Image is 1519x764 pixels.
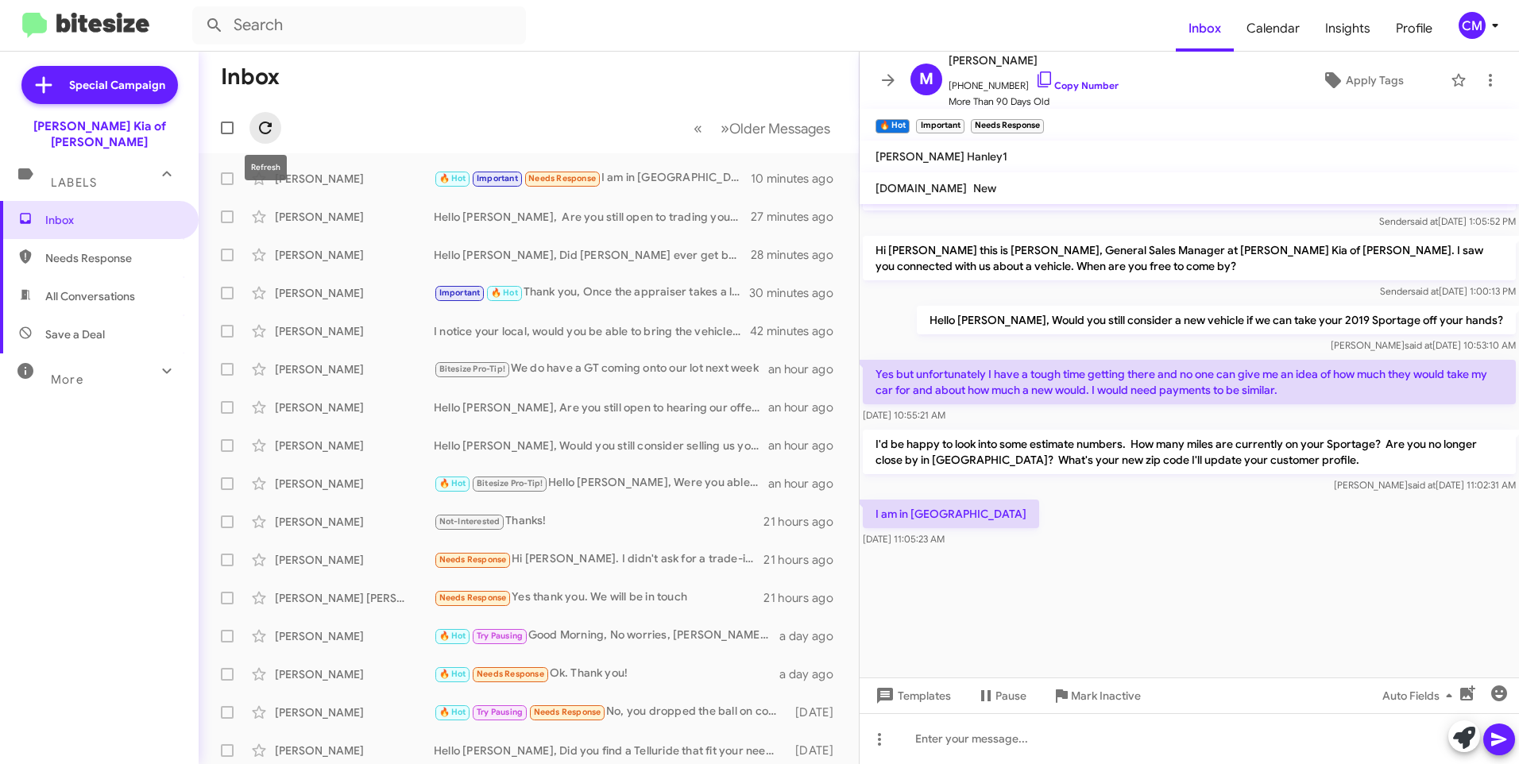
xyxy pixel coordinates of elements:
[1071,681,1141,710] span: Mark Inactive
[1383,6,1445,52] a: Profile
[434,247,751,263] div: Hello [PERSON_NAME], Did [PERSON_NAME] ever get back to you about possibly selling the Sportage H...
[1346,66,1404,95] span: Apply Tags
[768,438,846,453] div: an hour ago
[875,149,1007,164] span: [PERSON_NAME] Hanley1
[477,173,518,183] span: Important
[434,169,751,187] div: I am in [GEOGRAPHIC_DATA]
[275,171,434,187] div: [PERSON_NAME]
[434,512,763,531] div: Thanks!
[439,516,501,527] span: Not-Interested
[763,590,846,606] div: 21 hours ago
[477,707,523,717] span: Try Pausing
[1370,681,1471,710] button: Auto Fields
[439,173,466,183] span: 🔥 Hot
[439,364,505,374] span: Bitesize Pro-Tip!
[434,550,763,569] div: Hi [PERSON_NAME]. I didn't ask for a trade-in estimate. I am very satisfied with my Rio. Thanks.
[863,500,1039,528] p: I am in [GEOGRAPHIC_DATA]
[1405,339,1432,351] span: said at
[1411,285,1439,297] span: said at
[768,399,846,415] div: an hour ago
[863,409,945,421] span: [DATE] 10:55:21 AM
[729,120,830,137] span: Older Messages
[275,247,434,263] div: [PERSON_NAME]
[711,112,840,145] button: Next
[1459,12,1486,39] div: CM
[275,704,434,720] div: [PERSON_NAME]
[439,287,481,298] span: Important
[1408,479,1436,491] span: said at
[973,181,996,195] span: New
[275,743,434,758] div: [PERSON_NAME]
[439,707,466,717] span: 🔥 Hot
[779,666,846,682] div: a day ago
[434,743,788,758] div: Hello [PERSON_NAME], Did you find a Telluride that fit your needs?
[434,209,751,225] div: Hello [PERSON_NAME], Are you still open to trading your Sportage in if we can maintain similar pa...
[21,66,178,104] a: Special Campaign
[863,533,945,545] span: [DATE] 11:05:23 AM
[768,361,846,377] div: an hour ago
[434,438,768,453] div: Hello [PERSON_NAME], Would you still consider selling us your Sorento? We take in vehicles with m...
[685,112,840,145] nav: Page navigation example
[275,514,434,530] div: [PERSON_NAME]
[275,666,434,682] div: [PERSON_NAME]
[684,112,712,145] button: Previous
[788,743,846,758] div: [DATE]
[434,588,763,607] div: Yes thank you. We will be in touch
[1039,681,1154,710] button: Mark Inactive
[1379,215,1516,227] span: Sender [DATE] 1:05:52 PM
[971,119,1044,133] small: Needs Response
[1312,6,1383,52] span: Insights
[45,212,180,228] span: Inbox
[434,360,768,378] div: We do have a GT coming onto our lot next week
[751,323,846,339] div: 42 minutes ago
[1176,6,1234,52] a: Inbox
[275,438,434,453] div: [PERSON_NAME]
[434,284,751,302] div: Thank you, Once the appraiser takes a look at my entry I'll have [PERSON_NAME] your sales rep rea...
[1281,66,1443,95] button: Apply Tags
[439,478,466,488] span: 🔥 Hot
[477,631,523,641] span: Try Pausing
[434,665,779,683] div: Ok. Thank you!
[875,181,967,195] span: [DOMAIN_NAME]
[275,399,434,415] div: [PERSON_NAME]
[875,119,910,133] small: 🔥 Hot
[275,552,434,568] div: [PERSON_NAME]
[434,627,779,645] div: Good Morning, No worries, [PERSON_NAME] is on his way back now.
[751,285,846,301] div: 30 minutes ago
[245,155,287,180] div: Refresh
[434,323,751,339] div: I notice your local, would you be able to bring the vehicle in for our appraiser to look at?
[275,285,434,301] div: [PERSON_NAME]
[863,236,1516,280] p: Hi [PERSON_NAME] this is [PERSON_NAME], General Sales Manager at [PERSON_NAME] Kia of [PERSON_NAM...
[872,681,951,710] span: Templates
[69,77,165,93] span: Special Campaign
[1234,6,1312,52] a: Calendar
[439,592,507,603] span: Needs Response
[860,681,964,710] button: Templates
[275,628,434,644] div: [PERSON_NAME]
[491,287,518,298] span: 🔥 Hot
[949,51,1119,70] span: [PERSON_NAME]
[51,372,83,387] span: More
[434,474,768,492] div: Hello [PERSON_NAME], Were you able to connect with our staff about your Sportage?
[917,306,1516,334] p: Hello [PERSON_NAME], Would you still consider a new vehicle if we can take your 2019 Sportage off...
[477,669,544,679] span: Needs Response
[275,209,434,225] div: [PERSON_NAME]
[528,173,596,183] span: Needs Response
[751,247,846,263] div: 28 minutes ago
[1410,215,1438,227] span: said at
[768,476,846,492] div: an hour ago
[1331,339,1516,351] span: [PERSON_NAME] [DATE] 10:53:10 AM
[788,704,846,720] div: [DATE]
[221,64,280,90] h1: Inbox
[439,554,507,565] span: Needs Response
[763,552,846,568] div: 21 hours ago
[45,326,105,342] span: Save a Deal
[863,360,1516,404] p: Yes but unfortunately I have a tough time getting there and no one can give me an idea of how muc...
[1334,479,1516,491] span: [PERSON_NAME] [DATE] 11:02:31 AM
[863,430,1516,474] p: I'd be happy to look into some estimate numbers. How many miles are currently on your Sportage? A...
[275,590,434,606] div: [PERSON_NAME] [PERSON_NAME]
[439,669,466,679] span: 🔥 Hot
